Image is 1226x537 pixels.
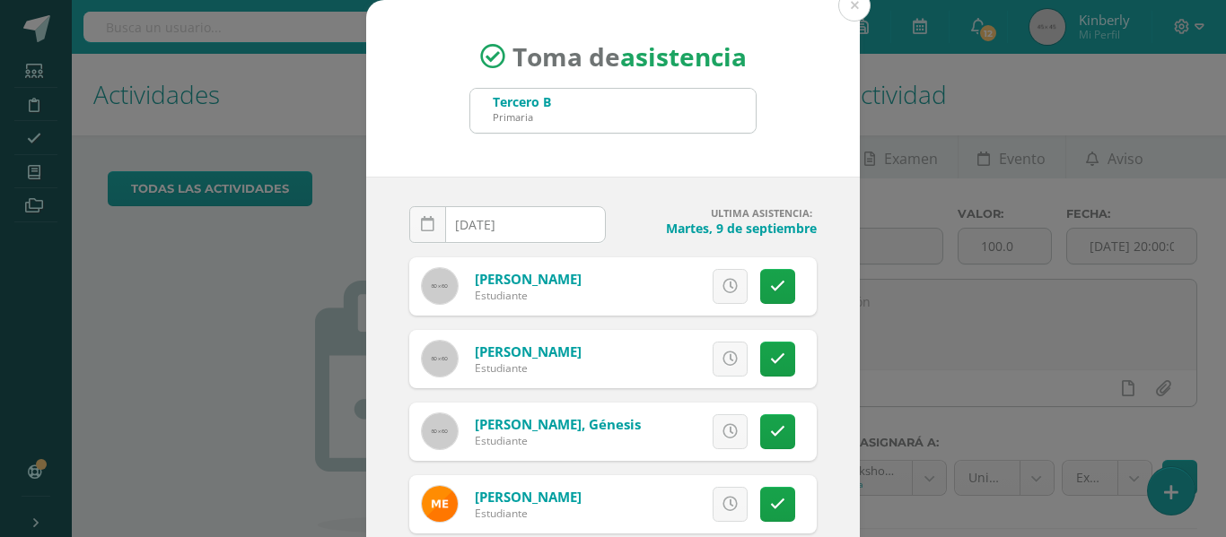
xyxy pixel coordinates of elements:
[620,39,747,74] strong: asistencia
[475,433,641,448] div: Estudiante
[410,207,605,242] input: Fecha de Inasistencia
[422,486,458,522] img: 1614ad8537da707a7ddd2c5bc96d5065.png
[475,415,641,433] a: [PERSON_NAME], Génesis
[620,206,817,220] h4: ULTIMA ASISTENCIA:
[475,288,582,303] div: Estudiante
[475,360,582,376] div: Estudiante
[422,268,458,304] img: 60x60
[493,110,551,124] div: Primaria
[475,342,582,360] a: [PERSON_NAME]
[422,413,458,449] img: 60x60
[512,39,747,74] span: Toma de
[493,93,551,110] div: Tercero B
[620,220,817,237] h4: Martes, 9 de septiembre
[470,89,756,133] input: Busca un grado o sección aquí...
[475,270,582,288] a: [PERSON_NAME]
[475,506,582,521] div: Estudiante
[422,341,458,377] img: 60x60
[475,488,582,506] a: [PERSON_NAME]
